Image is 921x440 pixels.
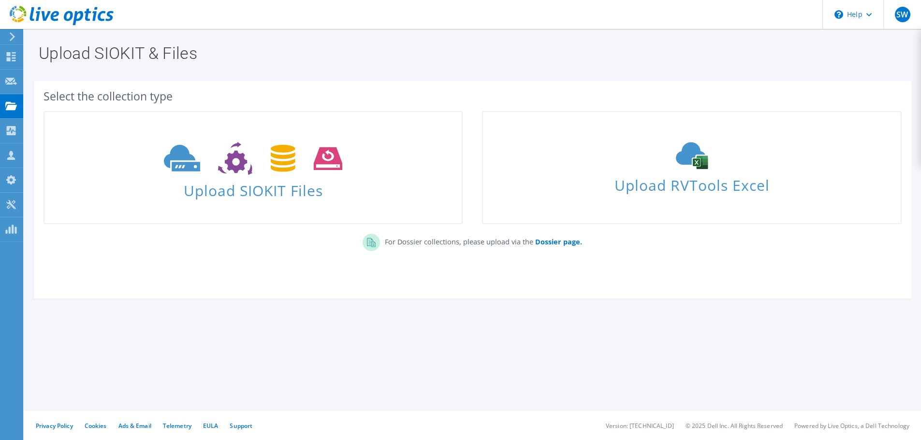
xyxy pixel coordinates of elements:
li: © 2025 Dell Inc. All Rights Reserved [686,422,783,430]
a: Privacy Policy [36,422,73,430]
a: Dossier page. [533,237,582,246]
a: Support [230,422,252,430]
a: Upload RVTools Excel [482,111,901,224]
li: Version: [TECHNICAL_ID] [606,422,674,430]
p: For Dossier collections, please upload via the [380,234,582,247]
a: Upload SIOKIT Files [44,111,463,224]
div: Select the collection type [44,91,902,101]
a: Telemetry [163,422,191,430]
a: EULA [203,422,218,430]
svg: \n [834,10,843,19]
span: Upload RVTools Excel [483,172,900,193]
li: Powered by Live Optics, a Dell Technology [794,422,909,430]
span: Upload SIOKIT Files [44,177,462,198]
a: Ads & Email [118,422,151,430]
span: SW [895,7,910,22]
h1: Upload SIOKIT & Files [39,45,902,61]
a: Cookies [85,422,107,430]
b: Dossier page. [535,237,582,246]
